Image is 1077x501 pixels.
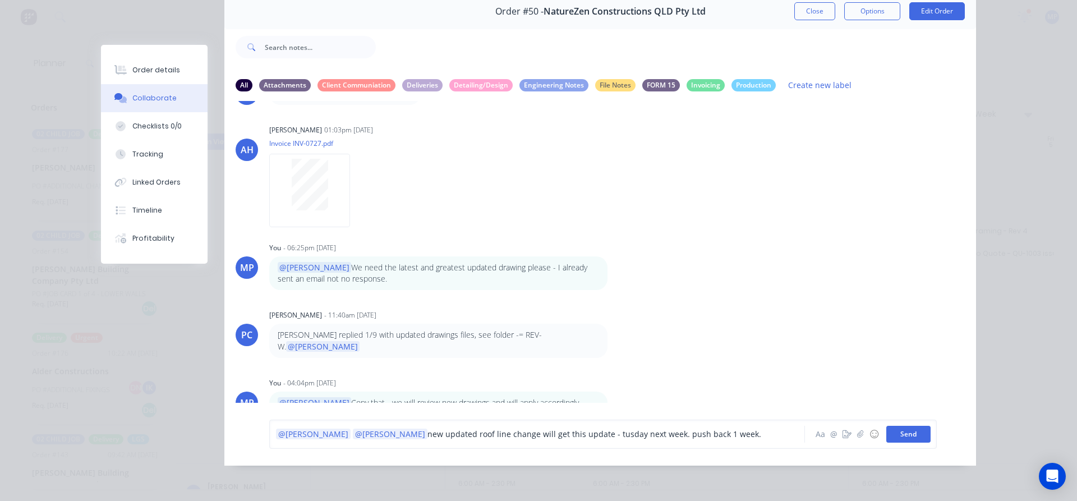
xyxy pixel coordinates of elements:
[101,168,208,196] button: Linked Orders
[132,177,181,187] div: Linked Orders
[101,112,208,140] button: Checklists 0/0
[909,2,965,20] button: Edit Order
[1039,463,1066,490] div: Open Intercom Messenger
[269,243,281,253] div: You
[355,429,425,439] span: @[PERSON_NAME]
[283,378,336,388] div: - 04:04pm [DATE]
[544,6,706,17] span: NatureZen Constructions QLD Pty Ltd
[278,329,599,352] p: [PERSON_NAME] replied 1/9 with updated drawings files, see folder -= REV-W.
[283,243,336,253] div: - 06:25pm [DATE]
[240,261,254,274] div: MP
[844,2,900,20] button: Options
[783,77,858,93] button: Create new label
[132,65,180,75] div: Order details
[240,396,254,410] div: MP
[324,310,376,320] div: - 11:40am [DATE]
[101,224,208,252] button: Profitability
[595,79,636,91] div: File Notes
[236,79,252,91] div: All
[495,6,544,17] span: Order #50 -
[132,149,163,159] div: Tracking
[449,79,513,91] div: Detailing/Design
[324,125,373,135] div: 01:03pm [DATE]
[101,196,208,224] button: Timeline
[132,233,174,243] div: Profitability
[241,143,254,157] div: AH
[278,262,351,273] span: @[PERSON_NAME]
[317,79,395,91] div: Client Communiation
[101,56,208,84] button: Order details
[519,79,588,91] div: Engineering Notes
[269,378,281,388] div: You
[101,140,208,168] button: Tracking
[687,79,725,91] div: Invoicing
[402,79,443,91] div: Deliveries
[269,139,361,148] p: Invoice INV-0727.pdf
[132,205,162,215] div: Timeline
[827,428,840,441] button: @
[278,262,599,285] p: We need the latest and greatest updated drawing please - I already sent an email not no response.
[278,397,351,408] span: @[PERSON_NAME]
[286,341,360,352] span: @[PERSON_NAME]
[241,328,252,342] div: PC
[813,428,827,441] button: Aa
[132,121,182,131] div: Checklists 0/0
[731,79,776,91] div: Production
[101,84,208,112] button: Collaborate
[794,2,835,20] button: Close
[642,79,680,91] div: FORM 15
[427,429,761,439] span: new updated roof line change will get this update - tusday next week. push back 1 week.
[278,429,348,439] span: @[PERSON_NAME]
[269,310,322,320] div: [PERSON_NAME]
[259,79,311,91] div: Attachments
[265,36,376,58] input: Search notes...
[132,93,177,103] div: Collaborate
[867,428,881,441] button: ☺
[269,125,322,135] div: [PERSON_NAME]
[886,426,931,443] button: Send
[278,397,599,420] p: Copy that - we will review new drawings and will apply accordingly - thank you.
